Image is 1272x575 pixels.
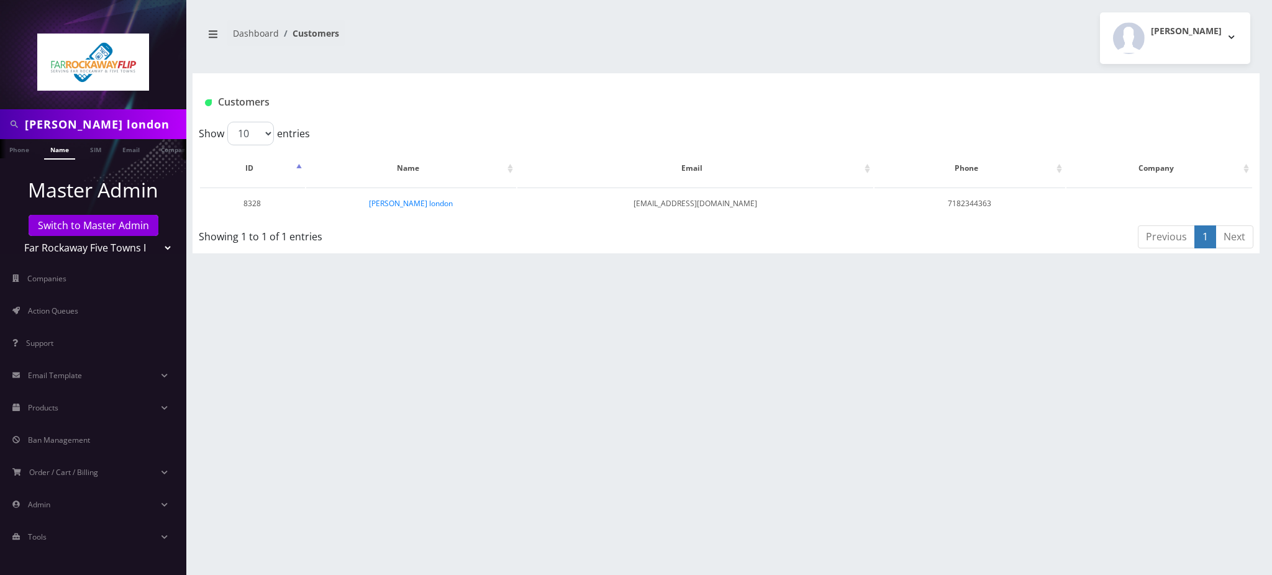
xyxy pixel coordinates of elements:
[205,96,1070,108] h1: Customers
[199,122,310,145] label: Show entries
[200,188,305,219] td: 8328
[202,20,717,56] nav: breadcrumb
[37,34,149,91] img: Far Rockaway Five Towns Flip
[306,150,516,186] th: Name: activate to sort column ascending
[28,435,90,445] span: Ban Management
[1138,225,1195,248] a: Previous
[200,150,305,186] th: ID: activate to sort column descending
[25,112,183,136] input: Search in Company
[874,188,1065,219] td: 7182344363
[279,27,339,40] li: Customers
[28,402,58,413] span: Products
[517,150,873,186] th: Email: activate to sort column ascending
[1194,225,1216,248] a: 1
[155,139,196,158] a: Company
[3,139,35,158] a: Phone
[1151,26,1222,37] h2: [PERSON_NAME]
[84,139,107,158] a: SIM
[369,198,453,209] a: [PERSON_NAME] london
[27,273,66,284] span: Companies
[1066,150,1252,186] th: Company: activate to sort column ascending
[28,499,50,510] span: Admin
[116,139,146,158] a: Email
[1100,12,1250,64] button: [PERSON_NAME]
[26,338,53,348] span: Support
[1215,225,1253,248] a: Next
[44,139,75,160] a: Name
[28,370,82,381] span: Email Template
[29,215,158,236] a: Switch to Master Admin
[28,306,78,316] span: Action Queues
[233,27,279,39] a: Dashboard
[227,122,274,145] select: Showentries
[29,467,98,478] span: Order / Cart / Billing
[199,224,629,244] div: Showing 1 to 1 of 1 entries
[517,188,873,219] td: [EMAIL_ADDRESS][DOMAIN_NAME]
[874,150,1065,186] th: Phone: activate to sort column ascending
[28,532,47,542] span: Tools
